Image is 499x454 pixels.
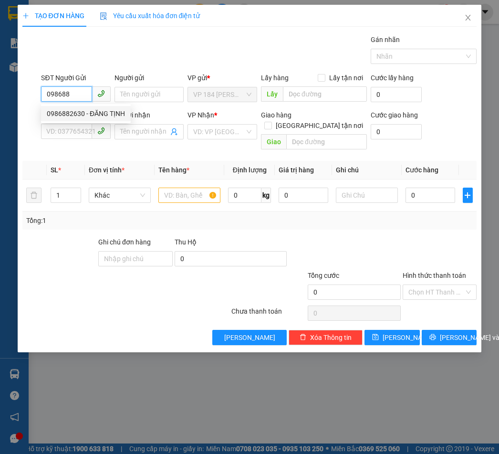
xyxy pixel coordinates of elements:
[279,188,328,203] input: 0
[187,111,214,119] span: VP Nhận
[371,36,400,43] label: Gán nhãn
[279,166,314,174] span: Giá trị hàng
[325,73,367,83] span: Lấy tận nơi
[22,12,29,19] span: plus
[308,272,339,279] span: Tổng cước
[371,87,422,102] input: Cước lấy hàng
[47,108,125,119] div: 0986882630 - ĐĂNG TỊNH
[300,334,306,341] span: delete
[26,215,194,226] div: Tổng: 1
[230,306,306,323] div: Chưa thanh toán
[455,5,481,32] button: Close
[97,90,105,97] span: phone
[261,86,283,102] span: Lấy
[193,87,251,102] span: VP 184 Nguyễn Văn Trỗi - HCM
[98,238,151,246] label: Ghi chú đơn hàng
[310,332,352,343] span: Xóa Thông tin
[261,111,291,119] span: Giao hàng
[89,166,125,174] span: Đơn vị tính
[283,86,367,102] input: Dọc đường
[272,120,367,131] span: [GEOGRAPHIC_DATA] tận nơi
[170,128,178,136] span: user-add
[289,330,363,345] button: deleteXóa Thông tin
[371,124,422,139] input: Cước giao hàng
[94,188,145,202] span: Khác
[371,74,414,82] label: Cước lấy hàng
[158,166,189,174] span: Tên hàng
[403,272,466,279] label: Hình thức thanh toán
[26,188,42,203] button: delete
[463,191,473,199] span: plus
[22,12,84,20] span: TẠO ĐƠN HÀNG
[98,251,172,266] input: Ghi chú đơn hàng
[364,330,420,345] button: save[PERSON_NAME]
[158,188,220,203] input: VD: Bàn, Ghế
[175,238,197,246] span: Thu Hộ
[422,330,477,345] button: printer[PERSON_NAME] và In
[261,74,289,82] span: Lấy hàng
[383,332,434,343] span: [PERSON_NAME]
[114,110,184,120] div: Người nhận
[97,127,105,135] span: phone
[405,166,438,174] span: Cước hàng
[332,161,402,179] th: Ghi chú
[429,334,436,341] span: printer
[261,134,286,149] span: Giao
[187,73,257,83] div: VP gửi
[212,330,286,345] button: [PERSON_NAME]
[41,106,131,121] div: 0986882630 - ĐĂNG TỊNH
[100,12,200,20] span: Yêu cầu xuất hóa đơn điện tử
[464,14,472,21] span: close
[371,111,418,119] label: Cước giao hàng
[100,12,107,20] img: icon
[372,334,379,341] span: save
[286,134,367,149] input: Dọc đường
[261,188,271,203] span: kg
[224,332,275,343] span: [PERSON_NAME]
[51,166,58,174] span: SL
[233,166,267,174] span: Định lượng
[336,188,398,203] input: Ghi Chú
[41,73,110,83] div: SĐT Người Gửi
[463,188,473,203] button: plus
[114,73,184,83] div: Người gửi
